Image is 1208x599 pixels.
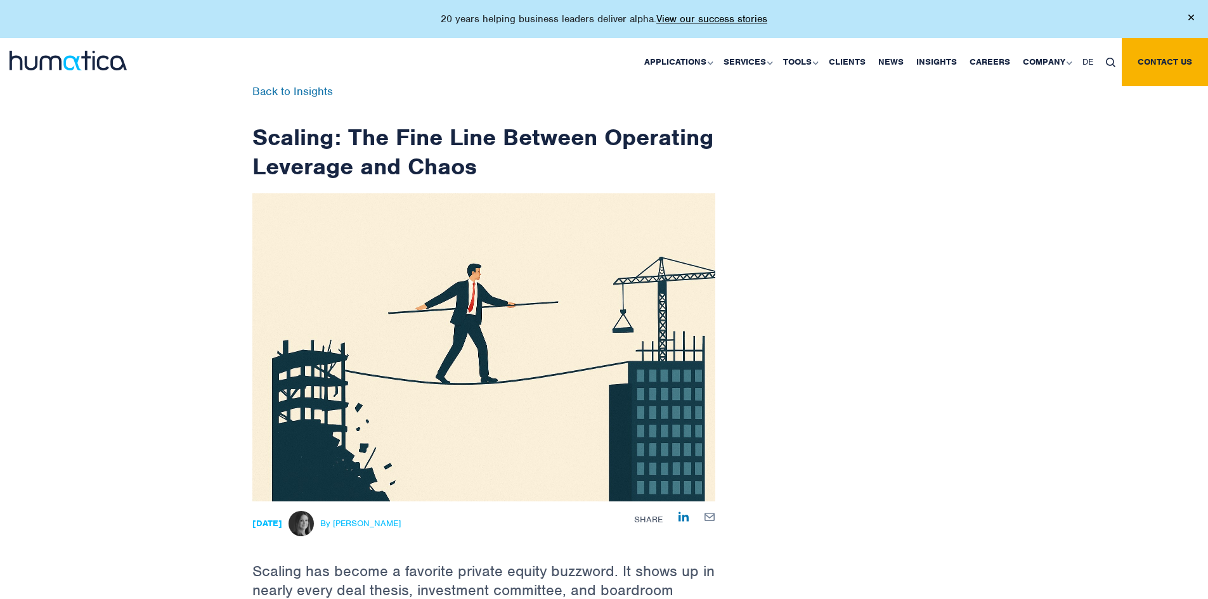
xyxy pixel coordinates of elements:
a: Clients [822,38,872,86]
img: ndetails [252,193,715,501]
a: Share on LinkedIn [679,511,689,522]
img: mailby [705,513,715,521]
a: Contact us [1122,38,1208,86]
a: Services [717,38,777,86]
a: Back to Insights [252,84,333,98]
img: search_icon [1106,58,1115,67]
h1: Scaling: The Fine Line Between Operating Leverage and Chaos [252,86,715,181]
img: Michael Hillington [289,511,314,536]
strong: [DATE] [252,518,282,529]
a: Share by E-Mail [705,511,715,521]
img: logo [10,51,127,70]
span: DE [1082,56,1093,67]
a: Company [1016,38,1076,86]
a: View our success stories [656,13,767,25]
a: Careers [963,38,1016,86]
span: By [PERSON_NAME] [320,518,401,529]
span: Share [634,514,663,525]
img: Share on LinkedIn [679,512,689,522]
a: DE [1076,38,1100,86]
p: 20 years helping business leaders deliver alpha. [441,13,767,25]
a: Tools [777,38,822,86]
a: News [872,38,910,86]
a: Applications [638,38,717,86]
a: Insights [910,38,963,86]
